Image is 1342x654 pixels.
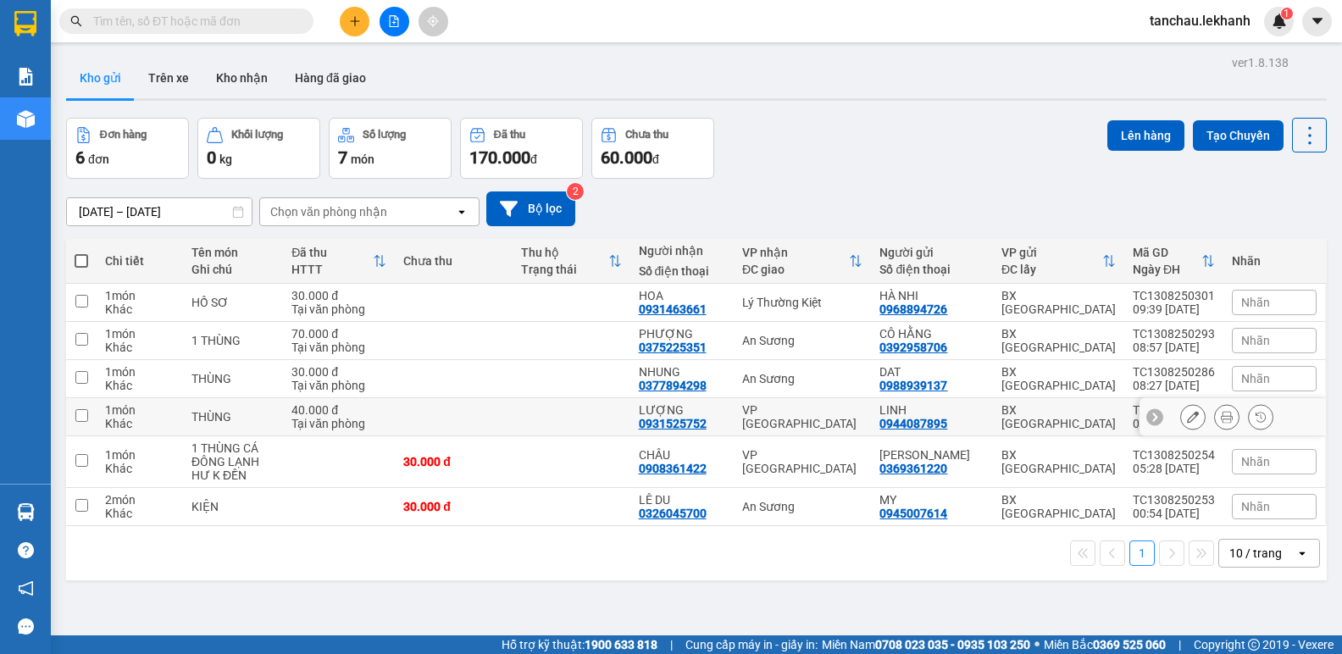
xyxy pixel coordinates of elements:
div: ĐC lấy [1001,263,1102,276]
div: Khác [105,417,175,430]
div: Đơn hàng [100,129,147,141]
div: Số điện thoại [879,263,984,276]
th: Toggle SortBy [513,239,630,284]
div: HÀ NHI [879,289,984,302]
span: Nhãn [1241,455,1270,468]
div: 2 món [105,493,175,507]
button: Đơn hàng6đơn [66,118,189,179]
div: 0931525752 [639,417,707,430]
span: đơn [88,152,109,166]
div: Khác [105,341,175,354]
sup: 1 [1281,8,1293,19]
div: Ngày ĐH [1133,263,1201,276]
div: BX [GEOGRAPHIC_DATA] [1001,493,1116,520]
div: 30.000 đ [291,289,386,302]
span: message [18,618,34,635]
div: 0988939137 [879,379,947,392]
div: LƯỢNG [639,403,725,417]
div: 30.000 đ [291,365,386,379]
div: TC1308250293 [1133,327,1215,341]
div: Lý Thường Kiệt [742,296,863,309]
div: 08:57 [DATE] [1133,341,1215,354]
span: caret-down [1310,14,1325,29]
div: VP [GEOGRAPHIC_DATA] [742,448,863,475]
button: caret-down [1302,7,1332,36]
img: solution-icon [17,68,35,86]
button: Trên xe [135,58,202,98]
div: 0945007614 [879,507,947,520]
span: 0 [207,147,216,168]
span: aim [427,15,439,27]
svg: open [455,205,469,219]
button: Số lượng7món [329,118,452,179]
div: Mã GD [1133,246,1201,259]
div: Trạng thái [521,263,608,276]
span: ⚪️ [1034,641,1040,648]
span: 6 [75,147,85,168]
span: | [670,635,673,654]
span: file-add [388,15,400,27]
div: HƯ K ĐỀN [191,468,274,482]
div: Khác [105,379,175,392]
span: Nhãn [1241,296,1270,309]
button: Kho gửi [66,58,135,98]
div: Khác [105,507,175,520]
button: Lên hàng [1107,120,1184,151]
svg: open [1295,546,1309,560]
div: ver 1.8.138 [1232,53,1289,72]
div: 0944087895 [879,417,947,430]
img: icon-new-feature [1272,14,1287,29]
span: đ [652,152,659,166]
div: An Sương [742,500,863,513]
span: 170.000 [469,147,530,168]
span: plus [349,15,361,27]
div: CHÂU [639,448,725,462]
img: warehouse-icon [17,503,35,521]
button: Hàng đã giao [281,58,380,98]
div: THÙNG [191,410,274,424]
span: 7 [338,147,347,168]
div: 0369361220 [879,462,947,475]
div: THÙNG [191,372,274,385]
span: Hỗ trợ kỹ thuật: [502,635,657,654]
div: 1 món [105,403,175,417]
div: TC1308250254 [1133,448,1215,462]
div: ĐC giao [742,263,850,276]
button: Kho nhận [202,58,281,98]
th: Toggle SortBy [734,239,872,284]
span: Nhãn [1241,334,1270,347]
input: Select a date range. [67,198,252,225]
button: Đã thu170.000đ [460,118,583,179]
span: copyright [1248,639,1260,651]
sup: 2 [567,183,584,200]
div: TỐ QUYÊN [879,448,984,462]
div: 0908361422 [639,462,707,475]
div: 1 THÙNG CÁ ĐÔNG LẠNH [191,441,274,468]
div: 1 món [105,289,175,302]
span: Cung cấp máy in - giấy in: [685,635,818,654]
div: 1 THÙNG [191,334,274,347]
div: Đã thu [291,246,373,259]
div: Chi tiết [105,254,175,268]
span: Miền Nam [822,635,1030,654]
span: Nhãn [1241,372,1270,385]
button: aim [419,7,448,36]
div: BX [GEOGRAPHIC_DATA] [1001,289,1116,316]
span: Miền Bắc [1044,635,1166,654]
div: VP [GEOGRAPHIC_DATA] [742,403,863,430]
span: notification [18,580,34,596]
div: 30.000 đ [403,455,504,468]
div: An Sương [742,372,863,385]
img: logo-vxr [14,11,36,36]
div: BX [GEOGRAPHIC_DATA] [1001,327,1116,354]
span: món [351,152,374,166]
div: Chưa thu [403,254,504,268]
div: 0375225351 [639,341,707,354]
button: 1 [1129,540,1155,566]
div: Khác [105,462,175,475]
div: An Sương [742,334,863,347]
div: PHƯỢNG [639,327,725,341]
strong: 1900 633 818 [585,638,657,651]
div: Chưa thu [625,129,668,141]
div: 30.000 đ [403,500,504,513]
